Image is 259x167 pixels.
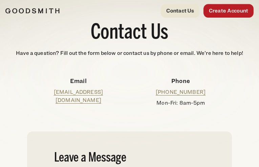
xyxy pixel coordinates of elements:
[5,8,60,14] img: Goodsmith
[54,89,103,103] a: [EMAIL_ADDRESS][DOMAIN_NAME]
[203,4,254,18] a: Create Account
[156,89,206,95] a: [PHONE_NUMBER]
[135,76,226,85] h4: Phone
[161,4,199,18] a: Contact Us
[33,76,124,85] h4: Email
[135,99,226,107] p: Mon-Fri: 8am-5pm
[54,152,204,165] h2: Leave a Message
